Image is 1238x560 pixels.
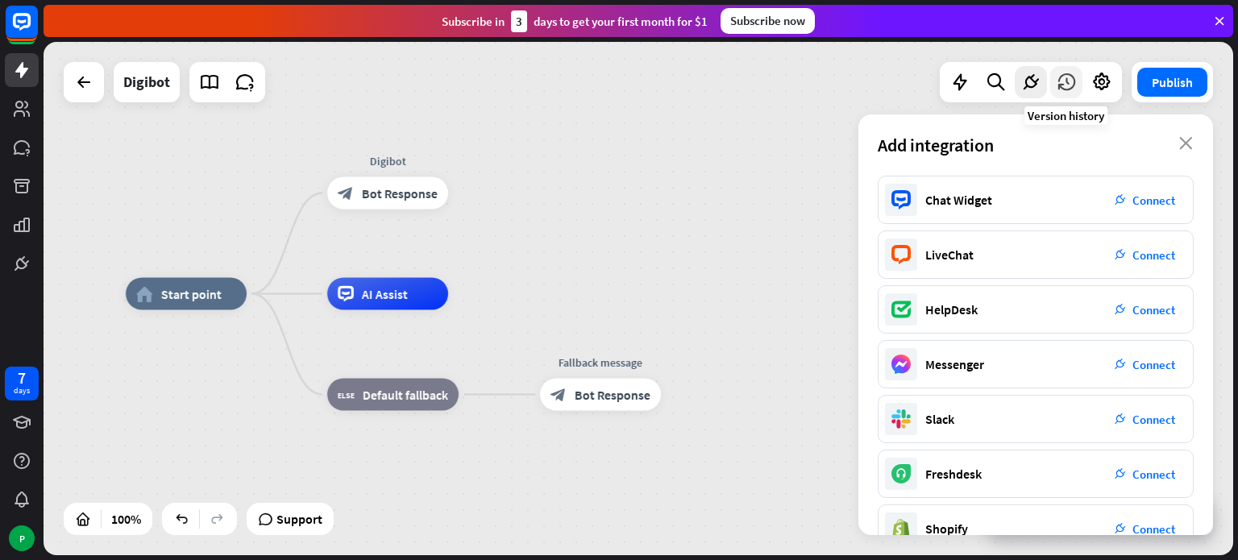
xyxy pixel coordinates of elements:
[362,185,438,201] span: Bot Response
[1132,357,1175,372] span: Connect
[1132,412,1175,427] span: Connect
[550,387,567,403] i: block_bot_response
[1137,68,1207,97] button: Publish
[276,506,322,532] span: Support
[161,286,222,302] span: Start point
[1115,304,1126,315] i: plug_integration
[925,247,974,263] div: LiveChat
[1132,302,1175,317] span: Connect
[925,521,968,537] div: Shopify
[1132,521,1175,537] span: Connect
[1115,413,1126,425] i: plug_integration
[123,62,170,102] div: Digibot
[1115,523,1126,534] i: plug_integration
[1132,193,1175,208] span: Connect
[13,6,61,55] button: Open LiveChat chat widget
[528,355,673,371] div: Fallback message
[721,8,815,34] div: Subscribe now
[575,387,650,403] span: Bot Response
[106,506,146,532] div: 100%
[1179,137,1193,150] i: close
[1115,468,1126,479] i: plug_integration
[1115,249,1126,260] i: plug_integration
[315,153,460,169] div: Digibot
[925,466,982,482] div: Freshdesk
[511,10,527,32] div: 3
[1115,194,1126,205] i: plug_integration
[14,385,30,396] div: days
[442,10,708,32] div: Subscribe in days to get your first month for $1
[136,286,153,302] i: home_2
[925,192,992,208] div: Chat Widget
[5,367,39,400] a: 7 days
[338,387,355,403] i: block_fallback
[1115,359,1126,370] i: plug_integration
[18,371,26,385] div: 7
[925,411,954,427] div: Slack
[362,286,408,302] span: AI Assist
[363,387,448,403] span: Default fallback
[925,356,984,372] div: Messenger
[1132,247,1175,263] span: Connect
[1132,467,1175,482] span: Connect
[878,134,994,156] span: Add integration
[9,525,35,551] div: P
[338,185,354,201] i: block_bot_response
[925,301,978,317] div: HelpDesk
